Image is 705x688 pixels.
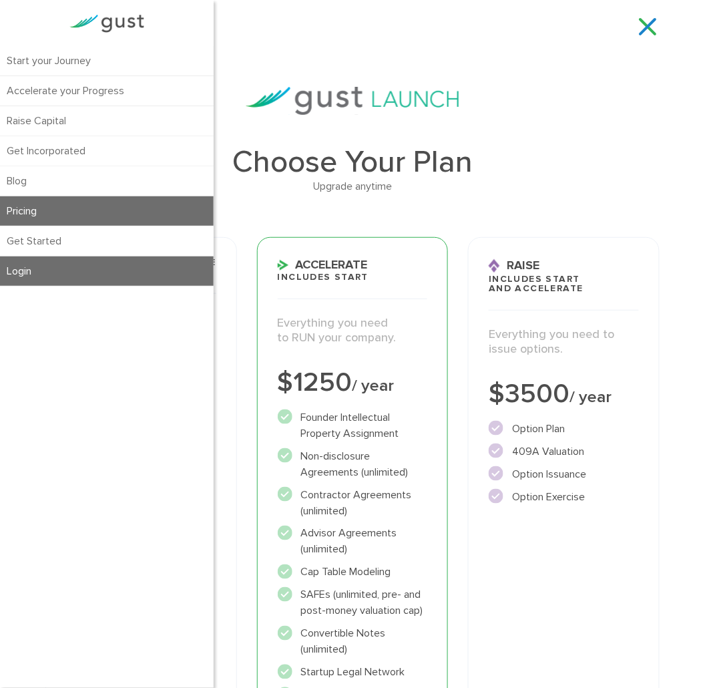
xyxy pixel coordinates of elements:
[278,259,368,271] span: Accelerate
[21,35,32,45] img: website_grey.svg
[37,21,65,32] div: v 4.0.25
[489,421,639,437] li: Option Plan
[21,21,32,32] img: logo_orange.svg
[489,381,639,407] div: $3500
[569,387,612,407] span: / year
[35,35,147,45] div: Domain: [DOMAIN_NAME]
[278,665,428,681] li: Startup Legal Network
[246,87,459,115] img: gust-launch-logos.svg
[45,147,660,178] h1: Choose Your Plan
[489,444,639,460] li: 409A Valuation
[278,369,428,396] div: $1250
[278,409,428,442] li: Founder Intellectual Property Assignment
[69,15,144,33] img: Gust Logo
[51,81,120,90] div: Domain Overview
[278,626,428,658] li: Convertible Notes (unlimited)
[489,489,639,505] li: Option Exercise
[278,260,289,271] img: Accelerate Icon
[278,448,428,480] li: Non-disclosure Agreements (unlimited)
[489,259,500,273] img: Raise Icon
[45,178,660,195] div: Upgrade anytime
[148,81,225,90] div: Keywords by Traffic
[278,587,428,619] li: SAFEs (unlimited, pre- and post-money valuation cap)
[489,327,639,357] p: Everything you need to issue options.
[278,564,428,580] li: Cap Table Modeling
[489,259,539,273] span: Raise
[278,526,428,558] li: Advisor Agreements (unlimited)
[278,487,428,519] li: Contractor Agreements (unlimited)
[278,273,369,282] span: Includes START
[352,375,395,395] span: / year
[489,466,639,482] li: Option Issuance
[489,275,583,293] span: Includes START and ACCELERATE
[133,80,144,91] img: tab_keywords_by_traffic_grey.svg
[36,80,47,91] img: tab_domain_overview_orange.svg
[278,316,428,346] p: Everything you need to RUN your company.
